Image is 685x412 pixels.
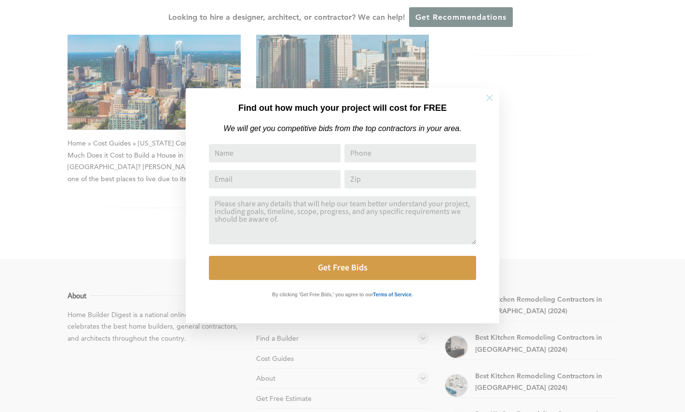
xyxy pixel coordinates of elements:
[344,170,476,188] input: Zip
[272,292,373,297] strong: By clicking 'Get Free Bids,' you agree to our
[209,196,476,244] textarea: Comment or Message
[209,170,341,188] input: Email Address
[209,144,341,162] input: Name
[209,256,476,280] button: Get Free Bids
[373,290,411,298] a: Terms of Service
[344,144,476,162] input: Phone
[223,124,461,133] em: We will get you competitive bids from the top contractors in your area.
[411,292,413,297] strong: .
[373,292,411,297] strong: Terms of Service
[473,81,507,115] button: Close
[238,103,447,113] strong: Find out how much your project will cost for FREE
